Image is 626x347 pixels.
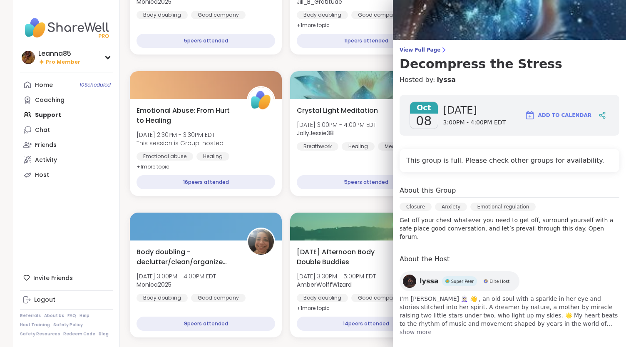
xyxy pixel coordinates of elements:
div: Healing [196,152,229,161]
div: Good company [351,11,406,19]
a: Chat [20,122,113,137]
a: Logout [20,292,113,307]
a: Coaching [20,92,113,107]
a: Safety Policy [53,322,83,328]
div: Healing [342,142,375,151]
span: [DATE] 3:00PM - 4:00PM EDT [297,121,376,129]
div: Logout [34,296,55,304]
span: Add to Calendar [538,112,591,119]
div: Host [35,171,49,179]
div: 5 peers attended [297,175,435,189]
span: [DATE] 3:30PM - 5:00PM EDT [297,272,376,280]
div: 5 peers attended [137,34,275,48]
div: Emotional regulation [470,203,536,211]
a: About Us [44,313,64,319]
span: Crystal Light Meditation [297,106,378,116]
span: show more [400,328,619,336]
span: 08 [416,114,432,129]
div: Anxiety [435,203,467,211]
h4: Hosted by: [400,75,619,85]
h4: About this Group [400,186,456,196]
p: Get off your chest whatever you need to get off, surround yourself with a safe place good convers... [400,216,619,241]
a: View Full PageDecompress the Stress [400,47,619,72]
img: ShareWell Logomark [525,110,535,120]
div: Emotional abuse [137,152,193,161]
img: ShareWell [248,87,274,113]
span: Pro Member [46,59,80,66]
div: Good company [351,294,406,302]
span: lyssa [420,276,439,286]
span: I’m [PERSON_NAME] 🧝🏻‍♀️ 👋 , an old soul with a sparkle in her eye and stories stitched into her s... [400,295,619,328]
div: Chat [35,126,50,134]
a: Blog [99,331,109,337]
span: [DATE] 3:00PM - 4:00PM EDT [137,272,216,280]
div: 11 peers attended [297,34,435,48]
div: Leanna85 [38,49,80,58]
span: Elite Host [489,278,509,285]
h4: This group is full. Please check other groups for availability. [406,156,613,166]
img: Monica2025 [248,229,274,255]
a: Friends [20,137,113,152]
div: Activity [35,156,57,164]
a: Redeem Code [63,331,95,337]
img: ShareWell Nav Logo [20,13,113,42]
a: Help [79,313,89,319]
span: This session is Group-hosted [137,139,224,147]
div: 16 peers attended [137,175,275,189]
div: Invite Friends [20,270,113,285]
span: View Full Page [400,47,619,53]
div: Coaching [35,96,65,104]
b: AmberWolffWizard [297,280,352,289]
img: lyssa [403,275,416,288]
img: Elite Host [484,279,488,283]
a: FAQ [67,313,76,319]
div: Home [35,81,53,89]
span: Body doubling - declutter/clean/organize with me [137,247,238,267]
img: Leanna85 [22,51,35,64]
div: Good company [191,294,246,302]
div: 14 peers attended [297,317,435,331]
b: JollyJessie38 [297,129,334,137]
a: Safety Resources [20,331,60,337]
span: Emotional Abuse: From Hurt to Healing [137,106,238,126]
img: Super Peer [445,279,450,283]
span: Super Peer [451,278,474,285]
h4: About the Host [400,254,619,266]
a: Host [20,167,113,182]
span: [DATE] 2:30PM - 3:30PM EDT [137,131,224,139]
a: Home10Scheduled [20,77,113,92]
span: 3:00PM - 4:00PM EDT [443,119,506,127]
div: Meditation [378,142,418,151]
div: Body doubling [297,11,348,19]
div: 9 peers attended [137,317,275,331]
b: Monica2025 [137,280,171,289]
div: Body doubling [137,294,188,302]
div: Closure [400,203,432,211]
span: [DATE] Afternoon Body Double Buddies [297,247,398,267]
span: Oct [410,102,438,114]
div: Friends [35,141,57,149]
h3: Decompress the Stress [400,57,619,72]
div: Body doubling [297,294,348,302]
span: 10 Scheduled [79,82,111,88]
div: Body doubling [137,11,188,19]
a: Referrals [20,313,41,319]
a: Activity [20,152,113,167]
a: Host Training [20,322,50,328]
a: lyssa [437,75,456,85]
span: [DATE] [443,104,506,117]
div: Breathwork [297,142,338,151]
a: lyssalyssaSuper PeerSuper PeerElite HostElite Host [400,271,519,291]
button: Add to Calendar [521,105,595,125]
div: Good company [191,11,246,19]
